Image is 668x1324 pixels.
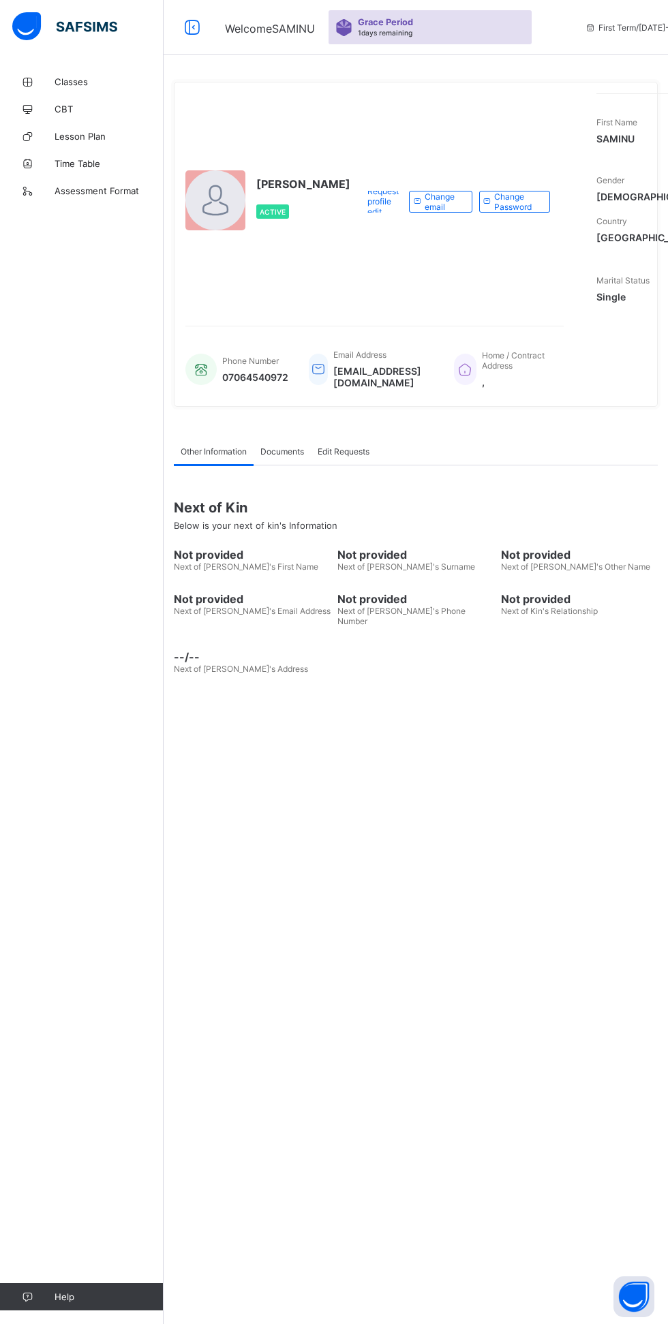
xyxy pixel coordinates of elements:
span: Next of [PERSON_NAME]'s Email Address [174,606,331,616]
span: Next of [PERSON_NAME]'s First Name [174,561,318,572]
span: 07064540972 [222,371,288,383]
span: Next of Kin's Relationship [501,606,598,616]
span: Next of [PERSON_NAME]'s Other Name [501,561,650,572]
span: CBT [55,104,164,114]
span: Change email [425,191,461,212]
span: Other Information [181,446,247,457]
span: Not provided [337,592,494,606]
span: Not provided [174,592,331,606]
span: Gender [596,175,624,185]
span: Phone Number [222,356,279,366]
span: Not provided [501,548,658,561]
span: [EMAIL_ADDRESS][DOMAIN_NAME] [333,365,434,388]
img: safsims [12,12,117,41]
span: Welcome SAMINU [225,22,315,35]
span: Documents [260,446,304,457]
span: --/-- [174,650,331,664]
img: sticker-purple.71386a28dfed39d6af7621340158ba97.svg [335,19,352,36]
span: Grace Period [358,17,413,27]
span: Assessment Format [55,185,164,196]
button: Open asap [613,1276,654,1317]
span: Not provided [174,548,331,561]
span: Marital Status [596,275,650,286]
span: [PERSON_NAME] [256,177,350,191]
span: Next of Kin [174,499,658,516]
span: Not provided [337,548,494,561]
span: Next of [PERSON_NAME]'s Phone Number [337,606,466,626]
span: Edit Requests [318,446,369,457]
span: 1 days remaining [358,29,412,37]
span: Next of [PERSON_NAME]'s Address [174,664,308,674]
span: Email Address [333,350,386,360]
span: Below is your next of kin's Information [174,520,337,531]
span: Help [55,1291,163,1302]
span: Request profile edit [367,186,399,217]
span: Home / Contract Address [482,350,545,371]
span: Active [260,208,286,216]
span: Country [596,216,627,226]
span: Next of [PERSON_NAME]'s Surname [337,561,475,572]
span: Time Table [55,158,164,169]
span: Lesson Plan [55,131,164,142]
span: , [482,376,550,388]
span: Not provided [501,592,658,606]
span: Classes [55,76,164,87]
span: Change Password [494,191,539,212]
span: First Name [596,117,637,127]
